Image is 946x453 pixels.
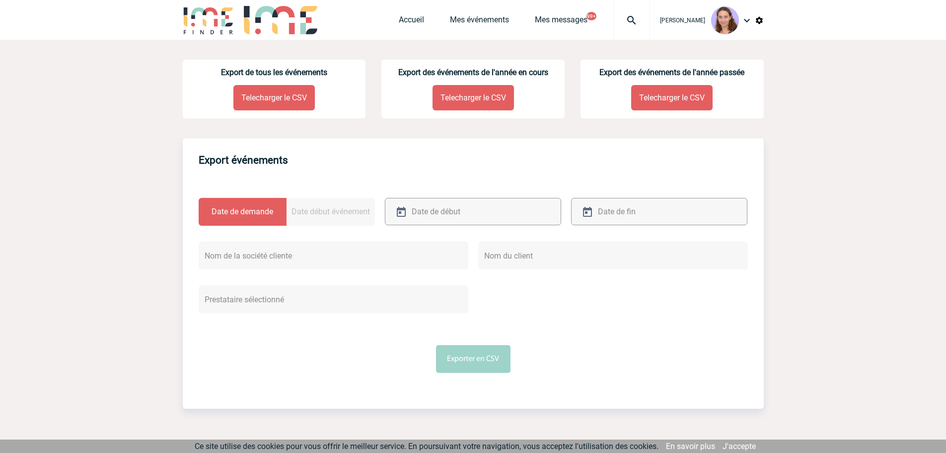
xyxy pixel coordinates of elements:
a: Telecharger le CSV [631,85,713,110]
span: [PERSON_NAME] [660,17,705,24]
input: Nom de la société cliente [199,242,468,270]
h3: Export des événements de l'année en cours [381,68,565,77]
input: Prestataire sélectionné [199,285,468,313]
a: Mes événements [450,15,509,29]
img: IME-Finder [183,6,234,34]
img: 101030-1.png [711,6,739,34]
a: En savoir plus [666,442,715,451]
label: Date début événement [287,198,375,226]
a: Mes messages [535,15,587,29]
input: Date de fin [595,204,701,219]
a: J'accepte [723,442,756,451]
h3: Export de tous les événements [183,68,366,77]
h4: Export événements [199,154,288,166]
a: Accueil [399,15,424,29]
a: Telecharger le CSV [433,85,514,110]
input: Date de début [409,204,514,219]
button: 99+ [586,12,596,20]
a: Telecharger le CSV [233,85,315,110]
label: Date de demande [199,198,287,226]
h3: Export des événements de l'année passée [581,68,764,77]
button: Exporter en CSV [436,345,510,373]
span: Ce site utilise des cookies pour vous offrir le meilleur service. En poursuivant votre navigation... [195,442,658,451]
